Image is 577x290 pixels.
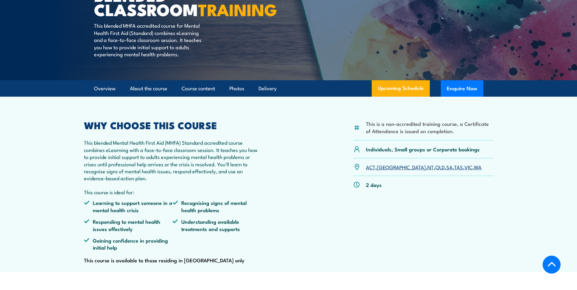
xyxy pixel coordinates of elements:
p: This blended Mental Health First Aid (MHFA) Standard accredited course combines eLearning with a ... [84,139,262,181]
a: SA [446,163,453,171]
a: VIC [464,163,472,171]
li: Understanding available treatments and supports [172,218,261,232]
a: [GEOGRAPHIC_DATA] [377,163,426,171]
a: About the course [130,81,167,97]
a: TAS [454,163,463,171]
li: Gaining confidence in providing initial help [84,237,173,251]
a: WA [474,163,481,171]
li: Recognising signs of mental health problems [172,199,261,213]
a: Photos [229,81,244,97]
p: Individuals, Small groups or Corporate bookings [366,146,480,153]
a: Upcoming Schedule [372,80,430,97]
a: Delivery [259,81,276,97]
a: QLD [435,163,445,171]
div: This course is available to those residing in [GEOGRAPHIC_DATA] only [84,121,262,264]
li: This is a non-accredited training course, a Certificate of Attendance is issued on completion. [366,120,493,134]
a: ACT [366,163,375,171]
li: Responding to mental health issues effectively [84,218,173,232]
p: This course is ideal for: [84,188,262,195]
p: This blended MHFA accredited course for Mental Health First Aid (Standard) combines eLearning and... [94,22,205,57]
h2: WHY CHOOSE THIS COURSE [84,121,262,129]
a: Course content [182,81,215,97]
a: NT [427,163,434,171]
li: Learning to support someone in a mental health crisis [84,199,173,213]
button: Enquire Now [441,80,483,97]
p: , , , , , , , [366,164,481,171]
p: 2 days [366,181,382,188]
a: Overview [94,81,116,97]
